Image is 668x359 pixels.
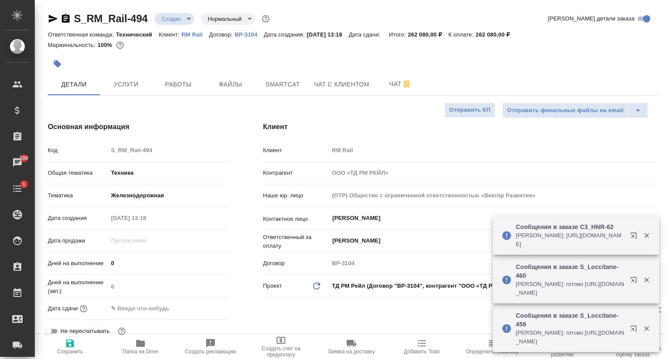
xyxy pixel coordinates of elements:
[638,276,655,284] button: Закрыть
[48,54,67,73] button: Добавить тэг
[516,263,625,280] p: Сообщения в заказе S_Loccitane-460
[328,349,375,355] span: Заявка на доставку
[516,329,625,346] p: [PERSON_NAME]: готово [URL][DOMAIN_NAME]
[502,103,628,118] button: Отправить финальные файлы на email
[108,302,184,315] input: ✎ Введи что-нибудь
[625,271,646,292] button: Открыть в новой вкладке
[263,191,329,200] p: Наше юр. лицо
[314,79,369,90] span: Чат с клиентом
[108,144,228,156] input: Пустое поле
[251,346,311,358] span: Создать счет на предоплату
[105,79,147,90] span: Услуги
[408,31,448,38] p: 262 080,00 ₽
[502,103,648,118] div: split button
[263,146,329,155] p: Клиент
[48,236,108,245] p: Дата продажи
[246,335,316,359] button: Создать счет на предоплату
[176,335,246,359] button: Создать рекламацию
[201,13,255,25] div: Создан
[263,282,282,290] p: Проект
[108,212,184,224] input: Пустое поле
[507,106,624,116] span: Отправить финальные файлы на email
[159,31,181,38] p: Клиент:
[205,15,244,23] button: Нормальный
[53,79,95,90] span: Детали
[17,180,30,189] span: 1
[387,335,457,359] button: Добавить Todo
[404,349,440,355] span: Добавить Todo
[262,79,304,90] span: Smartcat
[263,169,329,177] p: Контрагент
[516,311,625,329] p: Сообщения в заказе S_Loccitane-459
[329,144,658,156] input: Пустое поле
[263,233,329,250] p: Ответственный за оплату
[625,320,646,341] button: Открыть в новой вкладке
[2,152,33,173] a: 100
[329,279,658,293] div: ТД РМ Рейл (Договор "ВР-3104", контрагент "ООО «ТД РМ РЕЙЛ»")
[48,42,97,48] p: Маржинальность:
[60,13,71,24] button: Скопировать ссылку
[380,79,421,90] span: Чат
[48,122,228,132] h4: Основная информация
[114,40,126,51] button: 0.00 RUB;
[157,79,199,90] span: Работы
[516,223,625,231] p: Сообщения в заказе C3_HNR-62
[105,335,176,359] button: Папка на Drive
[48,278,108,296] p: Дней на выполнение (авт.)
[154,13,194,25] div: Создан
[235,31,264,38] p: ВР-3104
[108,280,228,293] input: Пустое поле
[625,227,646,248] button: Открыть в новой вкладке
[2,178,33,199] a: 1
[457,335,528,359] button: Определить тематику
[108,188,228,203] div: Железнодорожная
[316,335,387,359] button: Заявка на доставку
[108,234,184,247] input: Пустое поле
[48,13,58,24] button: Скопировать ссылку для ЯМессенджера
[48,146,108,155] p: Код
[638,325,655,332] button: Закрыть
[260,13,271,24] button: Доп статусы указывают на важность/срочность заказа
[14,154,34,163] span: 100
[116,31,159,38] p: Технический
[209,31,235,38] p: Договор:
[263,215,329,223] p: Контактное лицо
[329,189,658,202] input: Пустое поле
[329,166,658,179] input: Пустое поле
[263,259,329,268] p: Договор
[108,257,228,269] input: ✎ Введи что-нибудь
[48,259,108,268] p: Дней на выполнение
[181,30,209,38] a: RM Rail
[97,42,114,48] p: 100%
[48,304,78,313] p: Дата сдачи
[48,169,108,177] p: Общая тематика
[181,31,209,38] p: RM Rail
[329,257,658,269] input: Пустое поле
[35,335,105,359] button: Сохранить
[264,31,307,38] p: Дата создания:
[444,103,495,118] button: Отправить КП
[185,349,237,355] span: Создать рекламацию
[116,326,127,337] button: Включи, если не хочешь, чтобы указанная дата сдачи изменилась после переставления заказа в 'Подтв...
[476,31,516,38] p: 262 080,00 ₽
[448,31,476,38] p: К оплате:
[74,13,147,24] a: S_RM_Rail-494
[108,166,228,180] div: Техника
[548,14,635,23] span: [PERSON_NAME] детали заказа
[449,105,491,115] span: Отправить КП
[516,280,625,297] p: [PERSON_NAME]: готово [URL][DOMAIN_NAME]
[48,214,108,223] p: Дата создания
[60,327,110,336] span: Не пересчитывать
[48,31,116,38] p: Ответственная команда:
[263,122,658,132] h4: Клиент
[123,349,158,355] span: Папка на Drive
[516,231,625,249] p: [PERSON_NAME]: [URL][DOMAIN_NAME]
[307,31,349,38] p: [DATE] 13:18
[466,349,518,355] span: Определить тематику
[57,349,83,355] span: Сохранить
[48,191,108,200] p: Тематика
[349,31,382,38] p: Дата сдачи:
[389,31,407,38] p: Итого:
[78,303,89,314] button: Если добавить услуги и заполнить их объемом, то дата рассчитается автоматически
[235,30,264,38] a: ВР-3104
